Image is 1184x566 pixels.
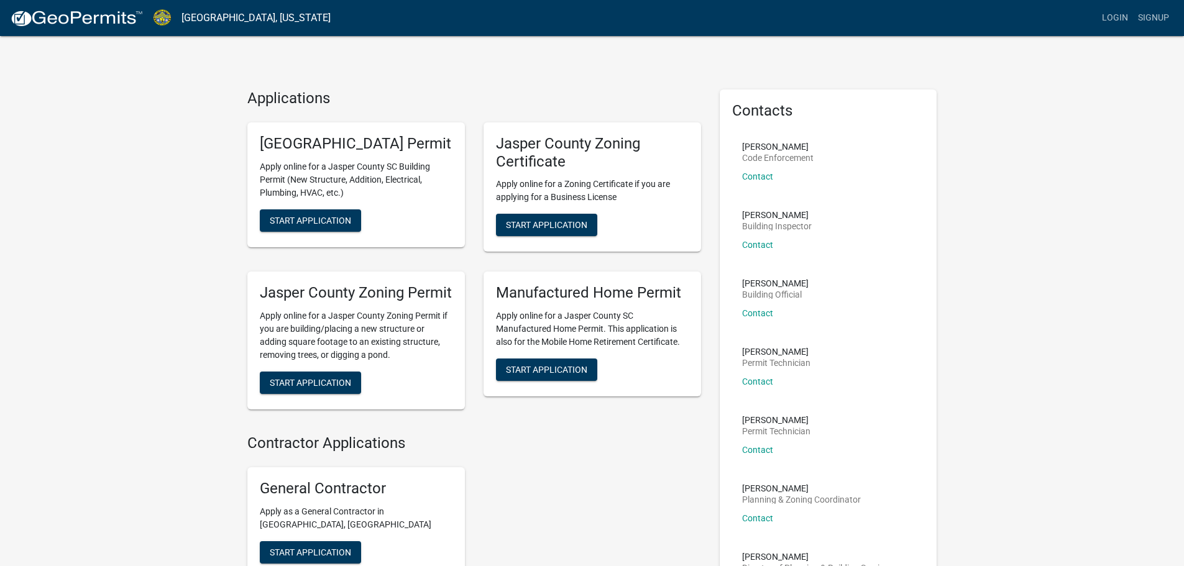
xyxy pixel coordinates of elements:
p: Permit Technician [742,427,810,436]
span: Start Application [506,365,587,375]
h5: Jasper County Zoning Certificate [496,135,689,171]
h5: Manufactured Home Permit [496,284,689,302]
p: Code Enforcement [742,153,814,162]
p: Apply online for a Jasper County Zoning Permit if you are building/placing a new structure or add... [260,309,452,362]
button: Start Application [260,541,361,564]
wm-workflow-list-section: Applications [247,89,701,419]
h5: [GEOGRAPHIC_DATA] Permit [260,135,452,153]
p: Apply online for a Jasper County SC Building Permit (New Structure, Addition, Electrical, Plumbin... [260,160,452,199]
p: [PERSON_NAME] [742,142,814,151]
span: Start Application [270,215,351,225]
h5: General Contractor [260,480,452,498]
a: Contact [742,513,773,523]
a: Contact [742,445,773,455]
a: Signup [1133,6,1174,30]
h4: Contractor Applications [247,434,701,452]
button: Start Application [260,372,361,394]
p: [PERSON_NAME] [742,347,810,356]
span: Start Application [506,220,587,230]
h5: Contacts [732,102,925,120]
button: Start Application [496,214,597,236]
a: Contact [742,171,773,181]
p: [PERSON_NAME] [742,211,812,219]
p: Apply online for a Zoning Certificate if you are applying for a Business License [496,178,689,204]
p: Apply online for a Jasper County SC Manufactured Home Permit. This application is also for the Mo... [496,309,689,349]
button: Start Application [260,209,361,232]
a: Login [1097,6,1133,30]
span: Start Application [270,378,351,388]
button: Start Application [496,358,597,381]
p: Permit Technician [742,358,810,367]
p: Building Inspector [742,222,812,231]
span: Start Application [270,547,351,557]
a: [GEOGRAPHIC_DATA], [US_STATE] [181,7,331,29]
p: Planning & Zoning Coordinator [742,495,861,504]
p: [PERSON_NAME] [742,484,861,493]
p: Building Official [742,290,809,299]
a: Contact [742,240,773,250]
p: [PERSON_NAME] [742,416,810,424]
h5: Jasper County Zoning Permit [260,284,452,302]
img: Jasper County, South Carolina [153,9,172,26]
p: [PERSON_NAME] [742,279,809,288]
p: Apply as a General Contractor in [GEOGRAPHIC_DATA], [GEOGRAPHIC_DATA] [260,505,452,531]
a: Contact [742,308,773,318]
p: [PERSON_NAME] [742,552,893,561]
a: Contact [742,377,773,386]
h4: Applications [247,89,701,107]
